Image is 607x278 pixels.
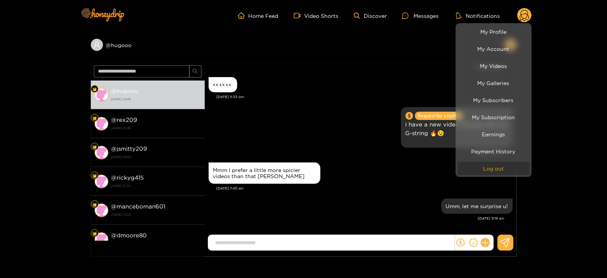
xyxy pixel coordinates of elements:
[458,76,530,90] a: My Galleries
[458,111,530,124] a: My Subscription
[458,145,530,158] a: Payment History
[458,93,530,107] a: My Subscribers
[458,42,530,55] a: My Account
[458,162,530,175] button: Log out
[458,59,530,73] a: My Videos
[458,25,530,38] a: My Profile
[458,128,530,141] a: Earnings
